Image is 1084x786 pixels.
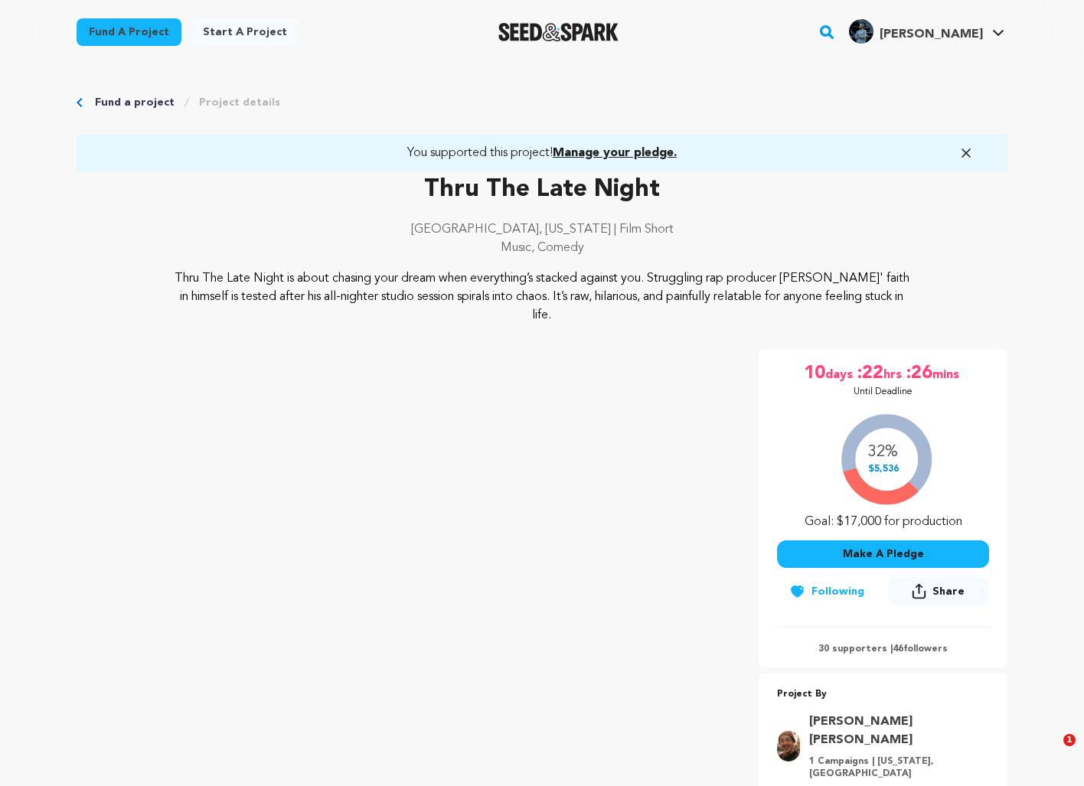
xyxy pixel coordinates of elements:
[849,19,983,44] div: Joe C.'s Profile
[883,361,905,386] span: hrs
[856,361,883,386] span: :22
[777,731,800,762] img: c2b7fc1e64f2ce17.png
[809,755,980,780] p: 1 Campaigns | [US_STATE], [GEOGRAPHIC_DATA]
[777,540,989,568] button: Make A Pledge
[825,361,856,386] span: days
[553,147,677,159] span: Manage your pledge.
[932,584,965,599] span: Share
[191,18,299,46] a: Start a project
[849,19,873,44] img: 420a375d139068d6.jpg
[905,361,932,386] span: :26
[77,220,1007,239] p: [GEOGRAPHIC_DATA], [US_STATE] | Film Short
[777,686,989,703] p: Project By
[498,23,619,41] img: Seed&Spark Logo Dark Mode
[809,713,980,749] a: Goto Tyler Patrick Jones profile
[95,144,989,162] a: You supported this project!Manage your pledge.
[170,269,915,325] p: Thru The Late Night is about chasing your dream when everything’s stacked against you. Struggling...
[199,95,280,110] a: Project details
[846,16,1007,44] a: Joe C.'s Profile
[777,578,877,605] button: Following
[893,644,903,654] span: 46
[777,643,989,655] p: 30 supporters | followers
[888,577,989,612] span: Share
[498,23,619,41] a: Seed&Spark Homepage
[854,386,913,398] p: Until Deadline
[77,18,181,46] a: Fund a project
[95,95,175,110] a: Fund a project
[77,239,1007,257] p: Music, Comedy
[1063,734,1076,746] span: 1
[77,95,1007,110] div: Breadcrumb
[804,361,825,386] span: 10
[77,171,1007,208] p: Thru The Late Night
[888,577,989,605] button: Share
[1032,734,1069,771] iframe: Intercom live chat
[932,361,962,386] span: mins
[846,16,1007,48] span: Joe C.'s Profile
[880,28,983,41] span: [PERSON_NAME]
